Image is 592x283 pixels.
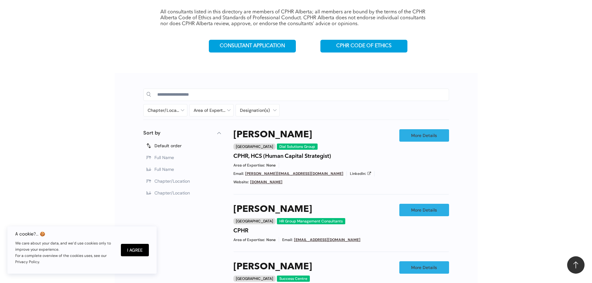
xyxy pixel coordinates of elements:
a: [PERSON_NAME] [233,204,312,215]
span: Website: [233,180,249,185]
span: CPHR CODE OF ETHICS [336,43,392,49]
p: We care about your data, and we’d use cookies only to improve your experience. For a complete ove... [15,240,115,265]
span: All consultants listed in this directory are members of CPHR Alberta; all members are bound by th... [160,10,425,26]
span: Email: [282,237,293,243]
button: I Agree [121,244,149,256]
a: [DOMAIN_NAME] [250,180,282,185]
span: Full Name [154,155,174,160]
span: Default order [154,143,181,148]
a: More Details [399,129,449,142]
div: [GEOGRAPHIC_DATA] [233,144,276,150]
div: Dial Solutions Group [277,144,318,150]
div: HR Group Management Consultants [277,218,345,224]
div: Success Centre [277,276,310,282]
a: CPHR CODE OF ETHICS [320,40,407,52]
span: LinkedIn: [350,171,366,176]
a: [PERSON_NAME] [233,261,312,272]
div: [GEOGRAPHIC_DATA] [233,276,276,282]
p: Sort by [143,129,160,137]
a: More Details [399,261,449,274]
span: CONSULTANT APPLICATION [220,43,285,49]
a: [EMAIL_ADDRESS][DOMAIN_NAME] [294,237,360,242]
span: Chapter/Location [154,190,190,196]
span: Full Name [154,167,174,172]
h6: A cookie?.. 🍪 [15,231,115,236]
span: Area of Expertise: [233,237,265,243]
div: [GEOGRAPHIC_DATA] [233,218,276,224]
a: [PERSON_NAME][EMAIL_ADDRESS][DOMAIN_NAME] [245,171,343,176]
a: [PERSON_NAME] [233,129,312,140]
span: Email: [233,171,244,176]
span: None [266,163,276,168]
span: None [266,237,276,243]
a: More Details [399,204,449,216]
span: Chapter/Location [154,178,190,184]
h4: CPHR [233,227,248,234]
h4: CPHR, HCS (Human Capital Strategist) [233,153,331,160]
span: Area of Expertise: [233,163,265,168]
a: CONSULTANT APPLICATION [209,40,296,52]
